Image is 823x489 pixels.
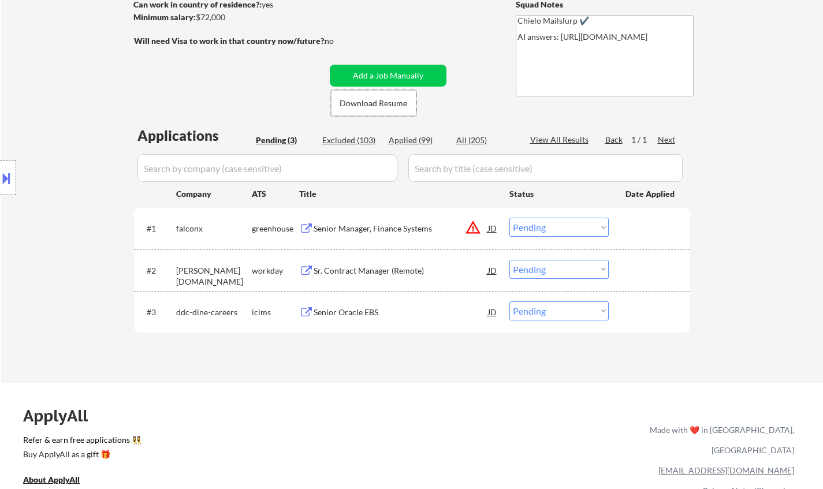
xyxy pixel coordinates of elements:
div: [PERSON_NAME][DOMAIN_NAME] [176,265,252,288]
div: Applied (99) [389,135,446,146]
div: falconx [176,223,252,234]
input: Search by company (case sensitive) [137,154,397,182]
div: Pending (3) [256,135,314,146]
a: Refer & earn free applications 👯‍♀️ [23,436,408,448]
div: icims [252,307,299,318]
div: All (205) [456,135,514,146]
div: Made with ❤️ in [GEOGRAPHIC_DATA], [GEOGRAPHIC_DATA] [645,420,794,460]
div: Status [509,183,609,204]
div: Senior Manager, Finance Systems [314,223,488,234]
button: warning_amber [465,219,481,236]
div: Back [605,134,624,145]
a: [EMAIL_ADDRESS][DOMAIN_NAME] [658,465,794,475]
div: Sr. Contract Manager (Remote) [314,265,488,277]
strong: Will need Visa to work in that country now/future?: [134,36,326,46]
button: Download Resume [331,90,416,116]
div: Title [299,188,498,200]
div: Date Applied [625,188,676,200]
div: JD [487,301,498,322]
div: 1 / 1 [631,134,658,145]
input: Search by title (case sensitive) [408,154,683,182]
div: Buy ApplyAll as a gift 🎁 [23,450,139,458]
a: About ApplyAll [23,473,96,488]
div: JD [487,260,498,281]
div: Senior Oracle EBS [314,307,488,318]
div: View All Results [530,134,592,145]
div: Excluded (103) [322,135,380,146]
div: #3 [147,307,167,318]
u: About ApplyAll [23,475,80,484]
div: Next [658,134,676,145]
div: ApplyAll [23,406,101,425]
div: $72,000 [133,12,326,23]
div: ddc-dine-careers [176,307,252,318]
div: ATS [252,188,299,200]
div: Company [176,188,252,200]
div: JD [487,218,498,238]
strong: Minimum salary: [133,12,196,22]
div: no [325,35,357,47]
div: workday [252,265,299,277]
div: greenhouse [252,223,299,234]
a: Buy ApplyAll as a gift 🎁 [23,448,139,462]
button: Add a Job Manually [330,65,446,87]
